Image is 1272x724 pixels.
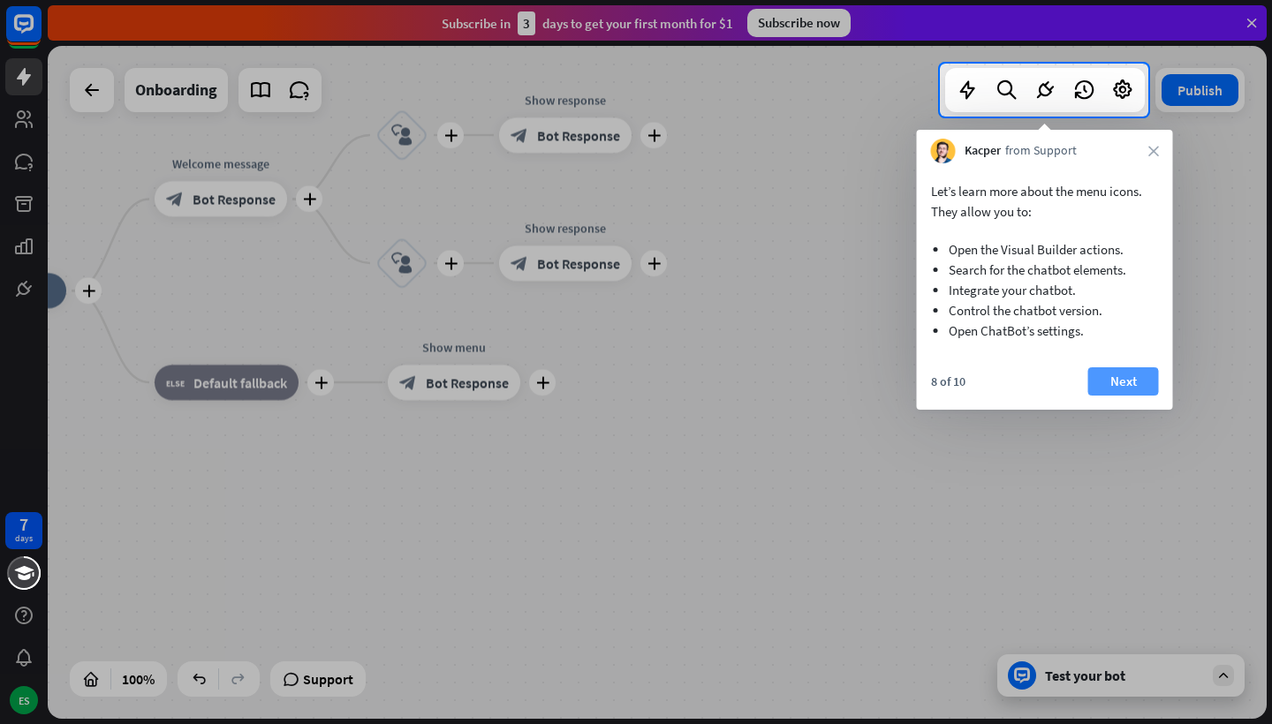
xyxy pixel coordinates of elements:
[1148,146,1159,156] i: close
[949,260,1141,280] li: Search for the chatbot elements.
[965,142,1001,160] span: Kacper
[14,7,67,60] button: Open LiveChat chat widget
[949,280,1141,300] li: Integrate your chatbot.
[1005,142,1077,160] span: from Support
[1088,367,1159,396] button: Next
[949,239,1141,260] li: Open the Visual Builder actions.
[949,300,1141,321] li: Control the chatbot version.
[931,181,1159,222] p: Let’s learn more about the menu icons. They allow you to:
[931,373,965,389] div: 8 of 10
[949,321,1141,341] li: Open ChatBot’s settings.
